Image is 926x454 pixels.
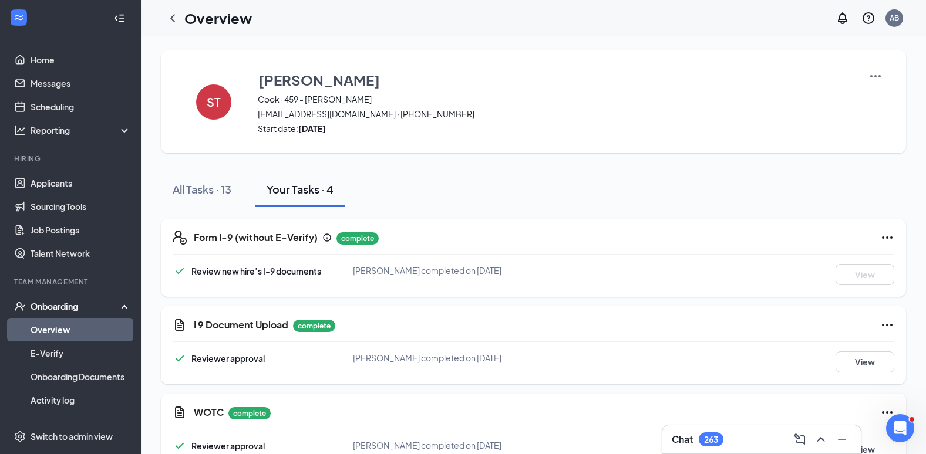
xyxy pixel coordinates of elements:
[353,353,501,363] span: [PERSON_NAME] completed on [DATE]
[31,195,131,218] a: Sourcing Tools
[868,69,883,83] img: More Actions
[886,414,914,442] iframe: Intercom live chat
[267,182,334,196] div: Your Tasks · 4
[14,300,26,312] svg: UserCheck
[31,365,131,388] a: Onboarding Documents
[184,69,243,134] button: ST
[322,233,332,242] svg: Info
[13,12,25,23] svg: WorkstreamLogo
[31,48,131,72] a: Home
[31,171,131,195] a: Applicants
[207,98,221,106] h4: ST
[31,124,132,136] div: Reporting
[14,154,129,164] div: Hiring
[836,11,850,25] svg: Notifications
[353,265,501,276] span: [PERSON_NAME] completed on [DATE]
[298,123,326,134] strong: [DATE]
[258,123,854,134] span: Start date:
[836,351,894,372] button: View
[228,407,271,419] p: complete
[31,95,131,118] a: Scheduling
[258,69,854,90] button: [PERSON_NAME]
[880,231,894,245] svg: Ellipses
[672,433,693,446] h3: Chat
[184,8,252,28] h1: Overview
[814,432,828,446] svg: ChevronUp
[833,430,851,449] button: Minimize
[835,432,849,446] svg: Minimize
[173,405,187,419] svg: CustomFormIcon
[31,412,131,435] a: Team
[880,405,894,419] svg: Ellipses
[258,108,854,120] span: [EMAIL_ADDRESS][DOMAIN_NAME] · [PHONE_NUMBER]
[173,182,231,196] div: All Tasks · 13
[31,300,121,312] div: Onboarding
[173,318,187,332] svg: CustomFormIcon
[173,351,187,365] svg: Checkmark
[31,431,113,442] div: Switch to admin view
[194,406,224,419] h5: WOTC
[194,319,288,331] h5: I 9 Document Upload
[790,430,809,449] button: ComposeMessage
[31,388,131,412] a: Activity log
[31,72,131,95] a: Messages
[191,353,265,364] span: Reviewer approval
[836,264,894,285] button: View
[173,231,187,245] svg: FormI9EVerifyIcon
[113,12,125,24] svg: Collapse
[173,264,187,278] svg: Checkmark
[861,11,876,25] svg: QuestionInfo
[31,218,131,242] a: Job Postings
[31,341,131,365] a: E-Verify
[890,13,899,23] div: AB
[191,441,265,451] span: Reviewer approval
[173,439,187,453] svg: Checkmark
[811,430,830,449] button: ChevronUp
[194,231,318,244] h5: Form I-9 (without E-Verify)
[258,70,380,90] h3: [PERSON_NAME]
[353,440,501,450] span: [PERSON_NAME] completed on [DATE]
[191,266,321,276] span: Review new hire’s I-9 documents
[14,431,26,442] svg: Settings
[166,11,180,25] svg: ChevronLeft
[14,124,26,136] svg: Analysis
[31,318,131,341] a: Overview
[293,320,335,332] p: complete
[258,93,854,105] span: Cook · 459 - [PERSON_NAME]
[704,435,718,445] div: 263
[31,242,131,265] a: Talent Network
[793,432,807,446] svg: ComposeMessage
[880,318,894,332] svg: Ellipses
[336,232,379,245] p: complete
[14,277,129,287] div: Team Management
